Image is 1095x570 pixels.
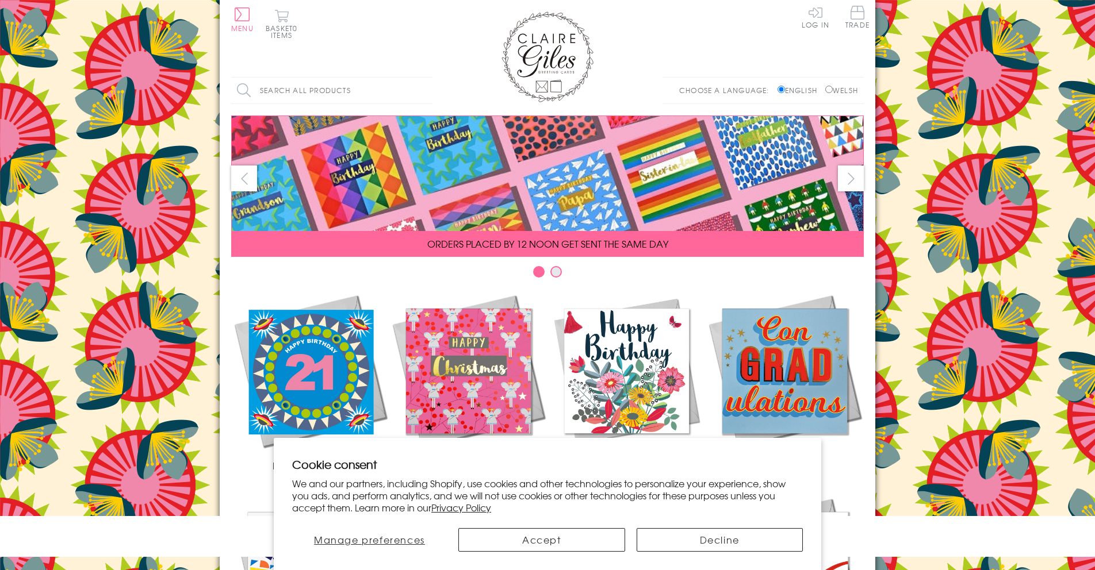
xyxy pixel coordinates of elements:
span: ORDERS PLACED BY 12 NOON GET SENT THE SAME DAY [427,237,668,251]
span: 0 items [271,23,297,40]
label: Welsh [825,85,858,95]
input: Search all products [231,78,432,103]
p: Choose a language: [679,85,775,95]
input: Search [421,78,432,103]
label: English [778,85,823,95]
span: Trade [845,6,870,28]
button: Decline [637,528,803,552]
img: Claire Giles Greetings Cards [501,11,594,102]
a: Trade [845,6,870,30]
span: Menu [231,23,254,33]
button: Manage preferences [292,528,447,552]
button: Carousel Page 2 [550,266,562,278]
button: next [838,165,864,191]
h2: Cookie consent [292,456,803,472]
a: Academic [706,292,864,472]
button: Carousel Page 1 (Current Slide) [533,266,545,278]
input: Welsh [825,86,833,93]
button: Basket0 items [266,9,297,38]
button: Menu [231,7,254,32]
span: New Releases [273,459,348,472]
div: Carousel Pagination [231,265,864,283]
input: English [778,86,785,93]
button: Accept [458,528,625,552]
span: Manage preferences [314,533,425,546]
a: Privacy Policy [431,500,491,514]
p: We and our partners, including Shopify, use cookies and other technologies to personalize your ex... [292,477,803,513]
a: Christmas [389,292,547,472]
a: Birthdays [547,292,706,472]
a: Log In [802,6,829,28]
button: prev [231,165,257,191]
a: New Releases [231,292,389,472]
